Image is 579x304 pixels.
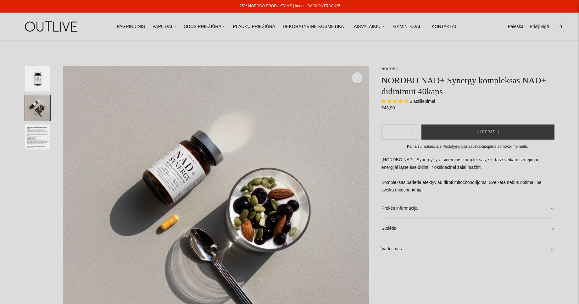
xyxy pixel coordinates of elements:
[477,129,499,135] span: Į krepšelį
[443,144,470,149] a: Pristatymo kaina
[381,156,554,194] p: „NORDBO NAD+ Synergy“ yra sinerginis kompleksas, skirtas sveikam senėjimui, energijai ląstelėse d...
[556,22,565,31] span: 0
[382,124,395,140] button: Add product quantity
[184,20,225,34] a: ODOS PRIEŽIŪRA
[393,20,424,34] a: GAMINTOJAI
[117,20,145,34] a: PAGRINDINIS
[381,198,554,218] a: Prekės informacija
[25,95,50,121] button: Translation missing: en.general.accessibility.image_thumbail
[25,124,50,150] button: Translation missing: en.general.accessibility.image_thumbail
[530,20,549,34] a: Prisijungti
[381,99,410,104] span: 5.00 stars
[25,66,50,91] button: Translation missing: en.general.accessibility.image_thumbail
[381,105,395,110] span: €43,90
[508,20,523,34] a: Paieška
[381,239,554,259] a: Vartojimas
[404,124,418,140] button: Subtract product quantity
[238,4,340,8] a: -25% NORDBO PRODUKTAMS | kodas: BACKONTRACK25
[555,20,566,34] a: 0
[381,67,399,71] a: NORDBO
[381,75,554,97] h1: NORDBO NAD+ Synergy kompleksas NAD+ didinimui 40kaps
[351,20,386,34] a: LAISVALAIKIUI
[153,20,176,34] a: PAPILDAI
[233,20,276,34] a: PLAUKŲ PRIEŽIŪRA
[283,20,344,34] a: DEKORATYVINĖ KOSMETIKA
[432,20,456,34] a: KONTAKTAI
[421,124,554,140] button: Į krepšelį
[410,99,435,104] span: 5 atsiliepimai
[13,16,91,37] img: OUTLIVE
[381,143,554,150] div: Kaina su mokesčiais. apskaičiuojama apmokėjimo metu.
[381,218,554,239] a: Sudėtis
[395,128,404,137] input: Product quantity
